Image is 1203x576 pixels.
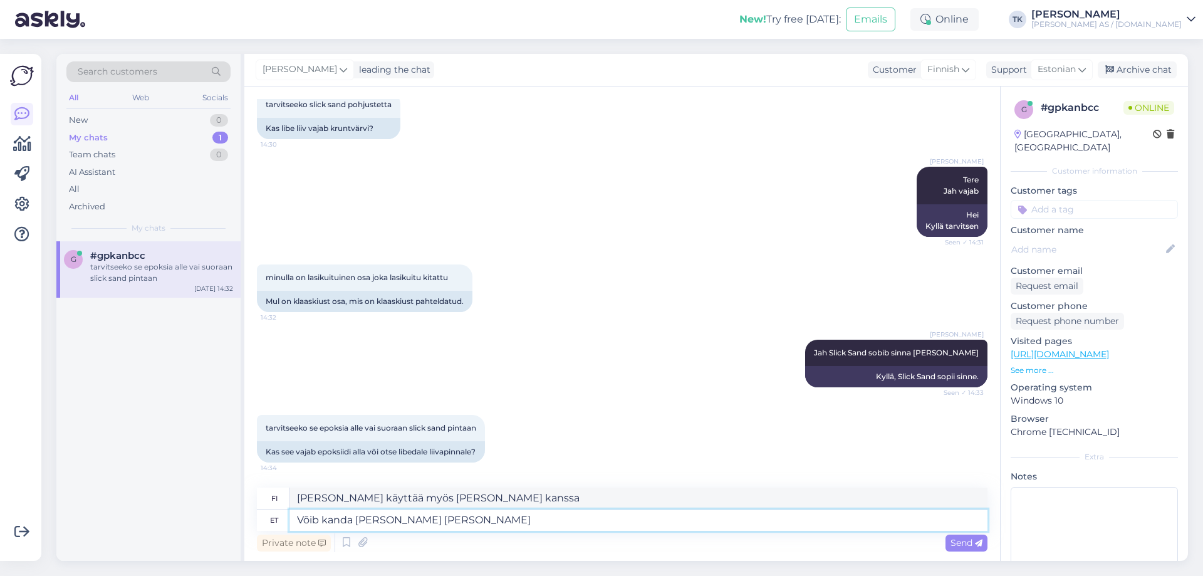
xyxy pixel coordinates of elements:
[69,132,108,144] div: My chats
[868,63,917,76] div: Customer
[910,8,979,31] div: Online
[69,183,80,196] div: All
[261,140,308,149] span: 14:30
[200,90,231,106] div: Socials
[132,223,165,234] span: My chats
[986,63,1027,76] div: Support
[261,463,308,473] span: 14:34
[1011,451,1178,463] div: Extra
[1009,11,1026,28] div: TK
[1011,184,1178,197] p: Customer tags
[69,201,105,213] div: Archived
[266,273,448,282] span: minulla on lasikuituinen osa joka lasikuitu kitattu
[212,132,228,144] div: 1
[270,510,278,531] div: et
[271,488,278,509] div: fi
[1031,9,1195,29] a: [PERSON_NAME][PERSON_NAME] AS / [DOMAIN_NAME]
[1021,105,1027,114] span: g
[1011,470,1178,483] p: Notes
[805,366,987,387] div: Kyllä, Slick Sand sopii sinne.
[950,537,982,548] span: Send
[1041,100,1123,115] div: # gpkanbcc
[930,330,984,339] span: [PERSON_NAME]
[257,118,400,139] div: Kas libe liiv vajab kruntvärvi?
[1011,224,1178,237] p: Customer name
[1011,243,1164,256] input: Add name
[1031,19,1182,29] div: [PERSON_NAME] AS / [DOMAIN_NAME]
[69,166,115,179] div: AI Assistant
[1031,9,1182,19] div: [PERSON_NAME]
[1011,412,1178,426] p: Browser
[739,13,766,25] b: New!
[1011,278,1083,295] div: Request email
[266,423,476,432] span: tarvitseeko se epoksia alle vai suoraan slick sand pintaan
[1011,165,1178,177] div: Customer information
[930,157,984,166] span: [PERSON_NAME]
[261,313,308,322] span: 14:32
[210,149,228,161] div: 0
[90,261,233,284] div: tarvitseeko se epoksia alle vai suoraan slick sand pintaan
[90,250,145,261] span: #gpkanbcc
[739,12,841,27] div: Try free [DATE]:
[846,8,895,31] button: Emails
[210,114,228,127] div: 0
[266,100,392,109] span: tarvitseeko slick sand pohjustetta
[71,254,76,264] span: g
[257,291,472,312] div: Mul on klaaskiust osa, mis on klaaskiust pahteldatud.
[130,90,152,106] div: Web
[1123,101,1174,115] span: Online
[1011,335,1178,348] p: Visited pages
[1011,394,1178,407] p: Windows 10
[1011,313,1124,330] div: Request phone number
[263,63,337,76] span: [PERSON_NAME]
[937,238,984,247] span: Seen ✓ 14:31
[194,284,233,293] div: [DATE] 14:32
[257,535,331,552] div: Private note
[354,63,430,76] div: leading the chat
[1011,264,1178,278] p: Customer email
[1038,63,1076,76] span: Estonian
[10,64,34,88] img: Askly Logo
[289,488,987,509] textarea: [PERSON_NAME] käyttää myös [PERSON_NAME] kanssa
[1014,128,1153,154] div: [GEOGRAPHIC_DATA], [GEOGRAPHIC_DATA]
[66,90,81,106] div: All
[69,149,115,161] div: Team chats
[289,510,987,531] textarea: Võib kanda [PERSON_NAME] [PERSON_NAME]
[1011,200,1178,219] input: Add a tag
[69,114,88,127] div: New
[937,388,984,397] span: Seen ✓ 14:33
[1011,381,1178,394] p: Operating system
[927,63,959,76] span: Finnish
[917,204,987,237] div: Hei Kyllä tarvitsen
[78,65,157,78] span: Search customers
[1011,426,1178,439] p: Chrome [TECHNICAL_ID]
[257,441,485,463] div: Kas see vajab epoksiidi alla või otse libedale liivapinnale?
[814,348,979,357] span: Jah Slick Sand sobib sinna [PERSON_NAME]
[1011,348,1109,360] a: [URL][DOMAIN_NAME]
[1098,61,1177,78] div: Archive chat
[1011,300,1178,313] p: Customer phone
[1011,365,1178,376] p: See more ...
